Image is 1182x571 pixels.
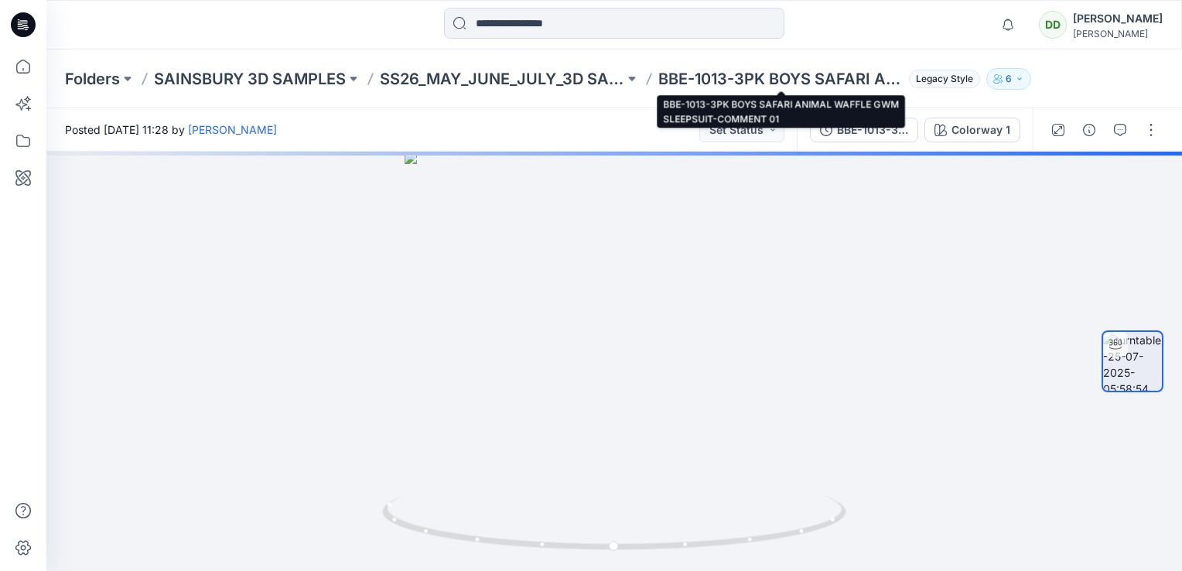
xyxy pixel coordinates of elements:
span: Legacy Style [909,70,980,88]
button: BBE-1013-3PK BOYS SAFARI ANIMAL WAFFLE GWM SLEEPSUIT-COMMENT 01 [810,118,918,142]
a: SS26_MAY_JUNE_JULY_3D SAMPLES [380,68,624,90]
div: Colorway 1 [951,121,1010,138]
a: SAINSBURY 3D SAMPLES [154,68,346,90]
button: Legacy Style [903,68,980,90]
p: 6 [1006,70,1012,87]
button: 6 [986,68,1031,90]
div: DD [1039,11,1067,39]
a: Folders [65,68,120,90]
img: turntable-25-07-2025-05:58:54 [1103,332,1162,391]
div: [PERSON_NAME] [1073,9,1163,28]
button: Details [1077,118,1102,142]
span: Posted [DATE] 11:28 by [65,121,277,138]
div: [PERSON_NAME] [1073,28,1163,39]
p: BBE-1013-3PK BOYS SAFARI ANIMAL WAFFLE GWM SLEEPSUIT-COMMENT 01 [658,68,903,90]
button: Colorway 1 [924,118,1020,142]
a: [PERSON_NAME] [188,123,277,136]
div: BBE-1013-3PK BOYS SAFARI ANIMAL WAFFLE GWM SLEEPSUIT-COMMENT 01 [837,121,908,138]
